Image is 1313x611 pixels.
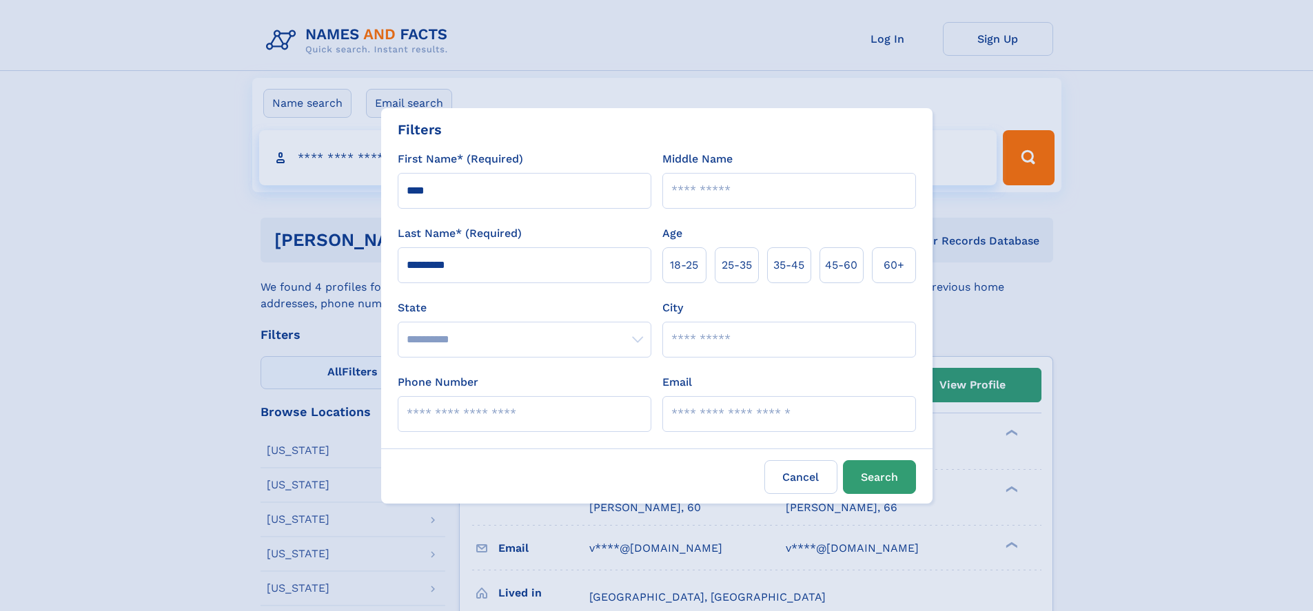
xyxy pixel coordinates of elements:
[398,119,442,140] div: Filters
[662,374,692,391] label: Email
[662,225,682,242] label: Age
[884,257,904,273] span: 60+
[398,151,523,167] label: First Name* (Required)
[825,257,857,273] span: 45‑60
[662,300,683,316] label: City
[398,225,522,242] label: Last Name* (Required)
[670,257,698,273] span: 18‑25
[764,460,837,494] label: Cancel
[662,151,733,167] label: Middle Name
[398,374,478,391] label: Phone Number
[843,460,916,494] button: Search
[398,300,651,316] label: State
[773,257,804,273] span: 35‑45
[722,257,752,273] span: 25‑35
